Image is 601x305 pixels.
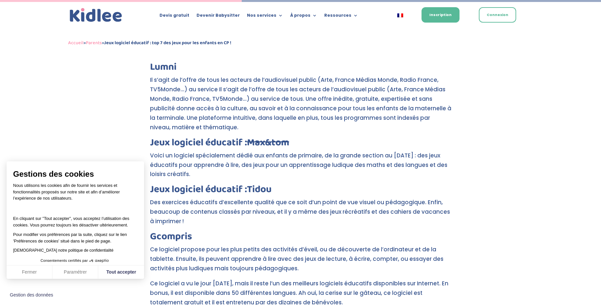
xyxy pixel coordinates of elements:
[150,245,451,279] p: Ce logiciel propose pour les plus petits des activités d’éveil, ou de découverte de l’ordinateur ...
[160,13,189,20] a: Devis gratuit
[150,151,451,185] p: Voici un logiciel spécialement dédié aux enfants de primaire, de la grande section au [DATE] : de...
[247,135,289,151] a: Max&tom
[10,292,53,298] span: Gestion des données
[68,7,124,24] a: Kidlee Logo
[150,138,451,151] h2: Jeux logiciel éducatif :
[104,39,231,47] strong: Jeux logiciel éducatif : top 7 des jeux pour les enfants en CP !
[89,251,109,271] svg: Axeptio
[197,13,240,20] a: Devenir Babysitter
[150,59,177,75] a: Lumni
[247,13,283,20] a: Nos services
[422,7,460,23] a: Inscription
[52,265,98,279] button: Paramétrer
[41,259,88,262] span: Consentements certifiés par
[68,7,124,24] img: logo_kidlee_bleu
[13,182,138,206] p: Nous utilisons les cookies afin de fournir les services et fonctionnalités proposés sur notre sit...
[150,185,451,198] h2: Jeux logiciel éducatif :
[7,265,52,279] button: Fermer
[68,39,84,47] a: Accueil
[150,198,451,232] p: Des exercices éducatifs d’excellente qualité que ce soit d’un point de vue visuel ou pédagogique....
[86,39,102,47] a: Parents
[290,13,317,20] a: À propos
[68,39,231,47] span: » »
[13,248,113,253] a: [DEMOGRAPHIC_DATA] notre politique de confidentialité
[397,13,403,17] img: Français
[37,257,113,265] button: Consentements certifiés par
[13,209,138,228] p: En cliquant sur ”Tout accepter”, vous acceptez l’utilisation des cookies. Vous pourrez toujours l...
[13,169,138,179] span: Gestions des cookies
[150,229,192,244] a: Gcompris
[6,288,57,302] button: Fermer le widget sans consentement
[150,75,451,137] p: Il s’agit de l’offre de tous les acteurs de l’audiovisuel public (Arte, France Médias Monde, Radi...
[13,231,138,244] p: Pour modifier vos préférences par la suite, cliquez sur le lien 'Préférences de cookies' situé da...
[324,13,358,20] a: Ressources
[479,7,516,23] a: Connexion
[247,182,272,197] a: Tidou
[98,265,144,279] button: Tout accepter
